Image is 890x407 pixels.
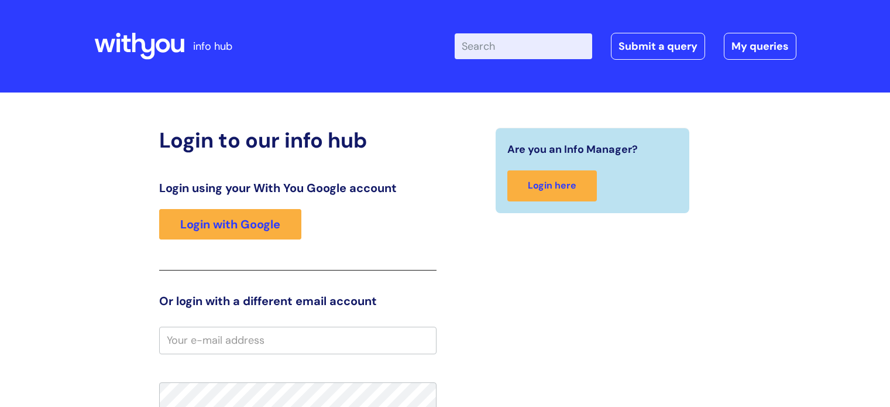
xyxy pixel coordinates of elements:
[507,170,597,201] a: Login here
[159,294,437,308] h3: Or login with a different email account
[159,181,437,195] h3: Login using your With You Google account
[159,209,301,240] a: Login with Google
[159,327,437,354] input: Your e-mail address
[455,33,592,59] input: Search
[507,140,638,159] span: Are you an Info Manager?
[193,37,232,56] p: info hub
[724,33,796,60] a: My queries
[611,33,705,60] a: Submit a query
[159,128,437,153] h2: Login to our info hub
